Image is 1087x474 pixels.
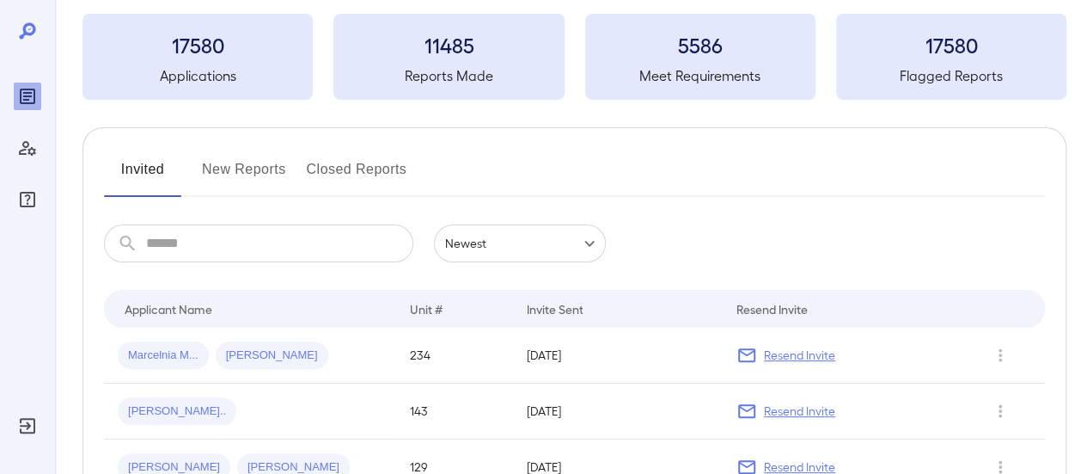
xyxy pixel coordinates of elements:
[410,299,443,319] div: Unit #
[333,65,564,86] h5: Reports Made
[14,186,41,213] div: FAQ
[118,348,209,364] span: Marcelnia M...
[526,299,583,319] div: Invite Sent
[764,347,835,364] p: Resend Invite
[307,156,407,197] button: Closed Reports
[14,412,41,440] div: Log Out
[104,156,181,197] button: Invited
[764,403,835,420] p: Resend Invite
[836,65,1066,86] h5: Flagged Reports
[202,156,286,197] button: New Reports
[14,83,41,110] div: Reports
[82,31,313,58] h3: 17580
[512,328,723,384] td: [DATE]
[736,299,808,319] div: Resend Invite
[396,328,513,384] td: 234
[82,14,1066,100] summary: 17580Applications11485Reports Made5586Meet Requirements17580Flagged Reports
[82,65,313,86] h5: Applications
[986,342,1014,369] button: Row Actions
[585,65,815,86] h5: Meet Requirements
[216,348,328,364] span: [PERSON_NAME]
[434,225,606,262] div: Newest
[836,31,1066,58] h3: 17580
[333,31,564,58] h3: 11485
[585,31,815,58] h3: 5586
[125,299,212,319] div: Applicant Name
[986,397,1014,425] button: Row Actions
[512,384,723,440] td: [DATE]
[118,403,236,420] span: [PERSON_NAME]..
[14,134,41,162] div: Manage Users
[396,384,513,440] td: 143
